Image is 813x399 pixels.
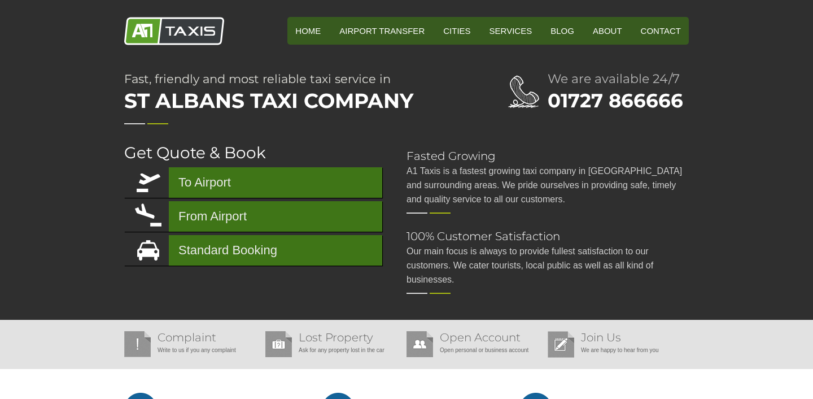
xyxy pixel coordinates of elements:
p: Open personal or business account [406,343,542,357]
h2: Get Quote & Book [124,145,384,161]
a: Join Us [581,331,621,344]
p: Ask for any property lost in the car [265,343,401,357]
h2: We are available 24/7 [548,73,689,85]
a: About [585,17,630,45]
a: 01727 866666 [548,89,683,112]
img: Complaint [124,331,151,357]
p: A1 Taxis is a fastest growing taxi company in [GEOGRAPHIC_DATA] and surrounding areas. We pride o... [406,164,689,206]
a: Blog [543,17,582,45]
a: Open Account [440,331,521,344]
p: Write to us if you any complaint [124,343,260,357]
h1: Fast, friendly and most reliable taxi service in [124,73,463,116]
a: Lost Property [299,331,373,344]
a: Complaint [158,331,216,344]
a: Airport Transfer [331,17,432,45]
img: A1 Taxis [124,17,224,45]
a: Contact [633,17,689,45]
a: From Airport [124,201,382,232]
img: Join Us [548,331,574,358]
img: Lost Property [265,331,292,357]
a: To Airport [124,167,382,198]
p: We are happy to hear from you [548,343,683,357]
span: St Albans Taxi Company [124,85,463,116]
a: Cities [435,17,478,45]
a: HOME [287,17,329,45]
h2: 100% Customer Satisfaction [406,231,689,242]
a: Standard Booking [124,235,382,266]
img: Open Account [406,331,433,357]
h2: Fasted Growing [406,150,689,162]
p: Our main focus is always to provide fullest satisfaction to our customers. We cater tourists, loc... [406,244,689,287]
a: Services [482,17,540,45]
